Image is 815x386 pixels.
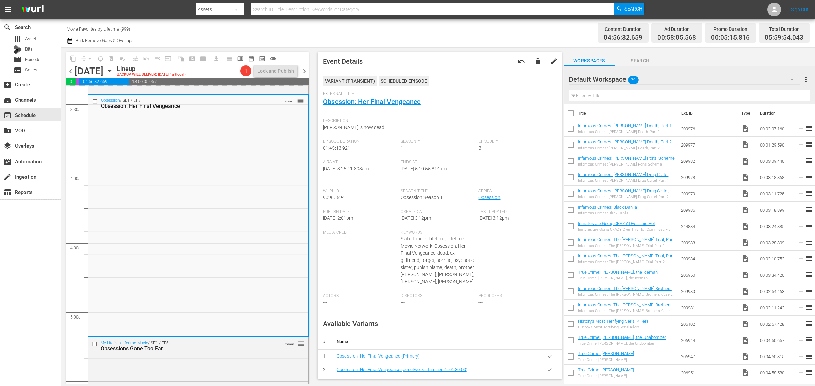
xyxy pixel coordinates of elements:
td: 209981 [678,300,739,316]
span: menu [4,5,12,14]
td: 00:03:09.440 [757,153,795,169]
div: True Crime: [PERSON_NAME], the Unabomber [578,341,666,346]
span: Available Variants [323,320,378,328]
td: 00:03:24.885 [757,218,795,234]
div: VARIANT ( TRANSIENT ) [323,76,377,86]
span: Create Series Block [198,53,209,64]
span: Video [741,124,749,133]
div: Infamous Crimes: [PERSON_NAME] Drug Cartel, Part 2 [578,195,675,199]
span: Download as CSV [209,52,222,65]
svg: Add to Schedule [797,239,805,246]
th: Name [331,333,538,350]
span: 1 [401,145,403,151]
span: Asset [14,35,22,43]
span: Description: [323,118,553,124]
div: True Crime: [PERSON_NAME], the Iceman [578,276,658,281]
span: --- [323,300,327,305]
span: Event Details [323,57,363,65]
span: VARIANT [285,97,294,103]
a: Infamous Crimes: [PERSON_NAME] Ponzi Scheme [578,156,675,161]
span: chevron_left [66,67,75,75]
span: [DATE] 5:10:55.814am [401,166,447,171]
span: reorder [297,340,304,347]
span: 05:59:54.043 [765,34,803,42]
span: Ends At [401,160,475,165]
span: reorder [805,303,813,311]
button: edit [546,53,562,70]
div: True Crime: [PERSON_NAME] [578,374,634,378]
span: Episode [25,56,40,63]
svg: Add to Schedule [797,206,805,214]
span: Asset [25,36,36,42]
span: Video [741,238,749,247]
a: True Crime: [PERSON_NAME], the Iceman [578,270,658,275]
a: Infamous Crimes: [PERSON_NAME] Death, Part 1 [578,123,672,128]
div: Infamous Crimes: [PERSON_NAME] Ponzi Scheme [578,162,675,167]
td: 209986 [678,202,739,218]
span: reorder [805,206,813,214]
div: Scheduled Episode [379,76,429,86]
td: 00:02:10.752 [757,251,795,267]
span: Month Calendar View [246,53,257,64]
span: Actors [323,293,397,299]
span: reorder [805,254,813,263]
a: Infamous Crimes: [PERSON_NAME] Death, Part 2 [578,139,672,144]
span: Overlays [3,142,12,150]
div: Infamous Crimes: [PERSON_NAME] Death, Part 2 [578,146,672,150]
a: Infamous Crimes: Black Dahlia [578,205,637,210]
th: Type [737,104,756,123]
span: calendar_view_week_outlined [237,55,244,62]
span: [PERSON_NAME] is now dead. [323,124,385,130]
span: reorder [805,352,813,360]
a: True Crime: [PERSON_NAME], the Unabomber [578,335,666,340]
span: toggle_off [270,55,276,62]
td: 209983 [678,234,739,251]
svg: Add to Schedule [797,369,805,377]
span: date_range_outlined [248,55,255,62]
a: Infamous Crimes: The [PERSON_NAME] Brothers Case, Part 2 [578,302,674,312]
div: Infamous Crimes: [PERSON_NAME] Drug Cartel, Part 1 [578,178,675,183]
svg: Add to Schedule [797,336,805,344]
div: Infamous Crimes: The [PERSON_NAME] Brothers Case, Part 2 [578,309,675,313]
span: Episode # [478,139,553,144]
td: 00:02:54.463 [757,283,795,300]
span: reorder [805,140,813,149]
span: 18:00:05.957 [129,78,309,85]
a: Infamous Crimes: [PERSON_NAME] Drug Cartel, Part 1 [578,172,672,182]
span: Remove Gaps & Overlaps [78,53,95,64]
span: Customize Events [128,52,141,65]
td: 206951 [678,365,739,381]
span: Update Metadata from Key Asset [163,53,174,64]
td: 206102 [678,316,739,332]
span: Week Calendar View [235,53,246,64]
td: 00:01:29.590 [757,137,795,153]
span: Search [624,3,642,15]
div: Obsessions Gone Too Far [101,345,273,352]
svg: Add to Schedule [797,141,805,149]
div: BACKUP WILL DELIVER: [DATE] 4a (local) [117,73,186,77]
td: 209982 [678,153,739,169]
svg: Add to Schedule [797,223,805,230]
span: Directors [401,293,475,299]
span: [DATE] 3:12pm [401,215,431,221]
span: Video [741,369,749,377]
svg: Add to Schedule [797,353,805,360]
span: reorder [805,336,813,344]
td: 00:04:50.815 [757,348,795,365]
span: Slate Tune In Lifetime, Lifetime Movie Network, Obsession, Her Final Vengeance, dead, ex-girlfrie... [401,236,475,284]
span: 90960594 [323,195,345,200]
a: Infamous Crimes: The [PERSON_NAME] Brothers Case, Part 1 [578,286,674,296]
td: 244884 [678,218,739,234]
span: Video [741,255,749,263]
span: Video [741,287,749,295]
span: edit [550,57,558,65]
span: reorder [805,173,813,181]
td: 00:03:18.899 [757,202,795,218]
span: Series [478,189,553,194]
div: Content Duration [604,24,642,34]
span: reorder [297,97,304,105]
span: 04:56:32.659 [604,34,642,42]
div: Infamous Crimes: The [PERSON_NAME] Trial, Part 1 [578,244,675,248]
td: 206944 [678,332,739,348]
td: 2 [318,363,331,377]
